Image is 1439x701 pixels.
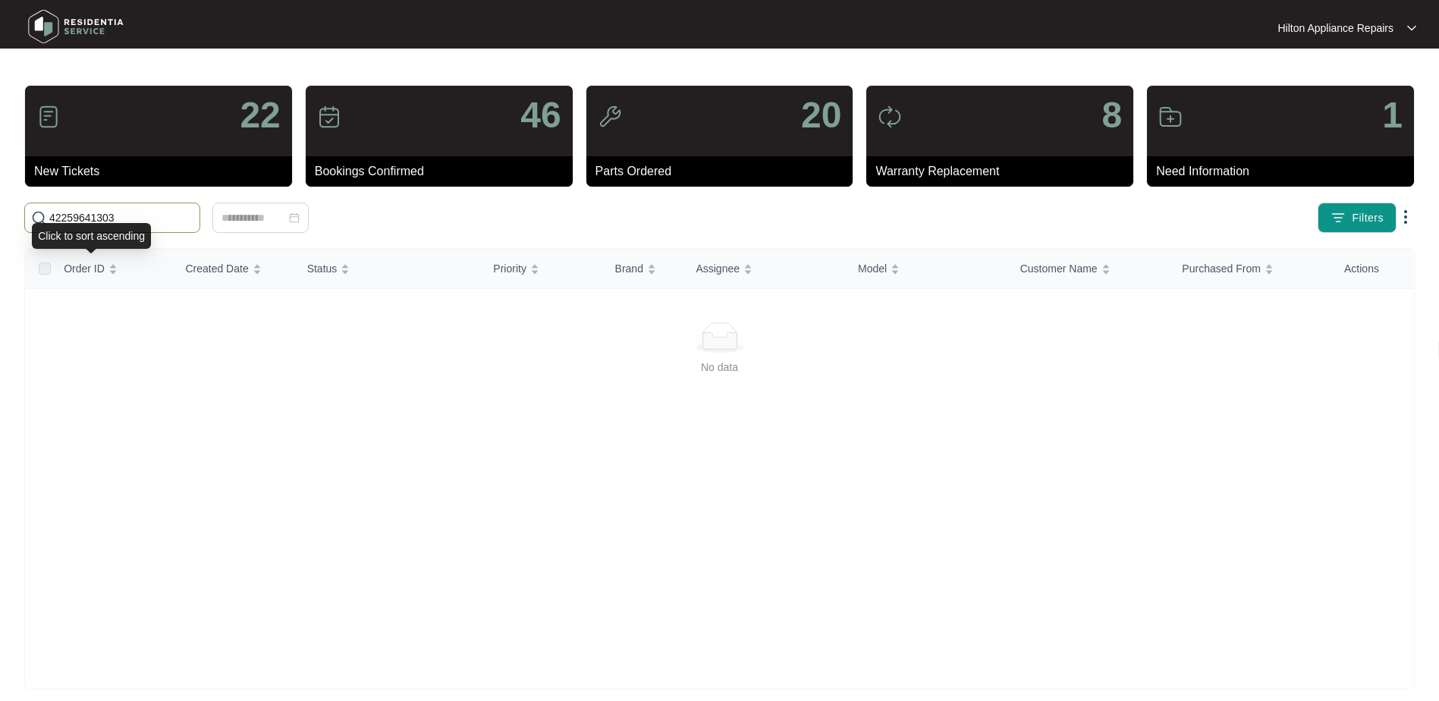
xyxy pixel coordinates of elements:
[801,97,841,134] p: 20
[23,4,129,49] img: residentia service logo
[1382,97,1403,134] p: 1
[44,359,1395,376] div: No data
[31,210,46,225] img: search-icon
[36,105,61,129] img: icon
[858,260,887,277] span: Model
[481,249,602,289] th: Priority
[603,249,684,289] th: Brand
[683,249,846,289] th: Assignee
[1101,97,1122,134] p: 8
[240,97,280,134] p: 22
[1020,260,1098,277] span: Customer Name
[1318,203,1397,233] button: filter iconFilters
[696,260,740,277] span: Assignee
[317,105,341,129] img: icon
[1156,162,1414,181] p: Need Information
[64,260,105,277] span: Order ID
[520,97,561,134] p: 46
[52,249,173,289] th: Order ID
[1332,249,1413,289] th: Actions
[173,249,294,289] th: Created Date
[185,260,248,277] span: Created Date
[307,260,338,277] span: Status
[1158,105,1183,129] img: icon
[1277,20,1393,36] p: Hilton Appliance Repairs
[846,249,1008,289] th: Model
[493,260,526,277] span: Priority
[32,223,151,249] div: Click to sort ascending
[598,105,622,129] img: icon
[295,249,482,289] th: Status
[1397,208,1415,226] img: dropdown arrow
[315,162,573,181] p: Bookings Confirmed
[1182,260,1260,277] span: Purchased From
[34,162,292,181] p: New Tickets
[615,260,643,277] span: Brand
[1352,210,1384,226] span: Filters
[875,162,1133,181] p: Warranty Replacement
[1008,249,1170,289] th: Customer Name
[1407,24,1416,32] img: dropdown arrow
[595,162,853,181] p: Parts Ordered
[1331,210,1346,225] img: filter icon
[1170,249,1332,289] th: Purchased From
[878,105,902,129] img: icon
[49,209,193,226] input: Search by Order Id, Assignee Name, Customer Name, Brand and Model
